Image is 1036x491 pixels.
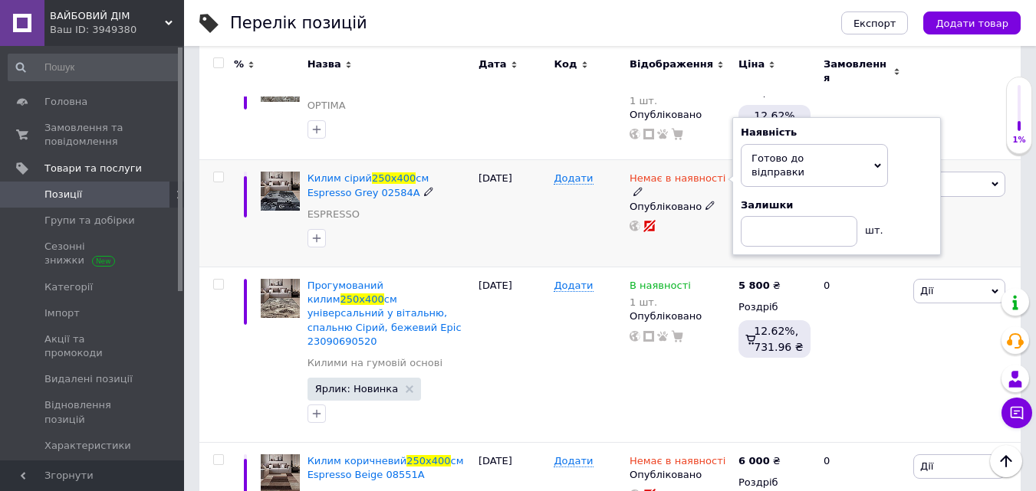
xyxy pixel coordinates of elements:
[230,15,367,31] div: Перелік позицій
[920,285,933,296] span: Дії
[738,455,770,466] b: 6 000
[554,280,593,292] span: Додати
[841,11,909,34] button: Експорт
[754,325,803,352] span: 12.62%, 731.96 ₴
[630,172,725,188] span: Немає в наявності
[630,296,691,308] div: 1 шт.
[752,152,804,178] span: Готово до відправки
[475,160,551,267] div: [DATE]
[936,18,1008,29] span: Додати товар
[923,11,1021,34] button: Додати товар
[630,95,731,106] div: 1 шт.
[630,200,731,214] div: Опубліковано
[738,476,811,489] div: Роздріб
[738,280,770,291] b: 5 800
[1001,398,1032,428] button: Чат з покупцем
[475,267,551,442] div: [DATE]
[308,172,429,198] span: см Espresso Grey 02584A
[554,172,593,185] span: Додати
[44,240,142,267] span: Сезонні знижки
[554,57,577,71] span: Код
[261,279,300,318] img: Прорезиненный ковер 250х400 см универсальный в гостиную, спальню Серый, бежевый Epic 23090690520
[308,57,341,71] span: Назва
[315,384,399,394] span: Ярлик: Новинка
[340,293,384,305] span: 250х400
[853,18,896,29] span: Експорт
[308,293,462,347] span: см універсальний у вітальню, спальню Сірий, бежевий Epic 23090690520
[741,198,932,212] div: Залишки
[44,214,135,227] span: Групи та добірки
[44,372,133,386] span: Видалені позиції
[406,455,450,466] span: 250х400
[308,172,372,184] span: Килим сірий
[630,468,731,482] div: Опубліковано
[308,172,429,198] a: Килим сірий250х400см Espresso Grey 02584A
[630,108,731,122] div: Опубліковано
[44,121,142,149] span: Замовлення та повідомлення
[630,57,713,71] span: Відображення
[554,455,593,467] span: Додати
[308,280,462,347] a: Прогумований килим250х400см універсальний у вітальню, спальню Сірий, бежевий Epic 23090690520
[630,455,725,471] span: Немає в наявності
[754,110,803,137] span: 12.62%, 946.50 ₴
[824,57,890,85] span: Замовлення
[814,267,909,442] div: 0
[50,9,165,23] span: ВАЙБОВИЙ ДІМ
[44,398,142,426] span: Відновлення позицій
[630,280,691,296] span: В наявності
[372,172,416,184] span: 250х400
[308,99,346,113] a: OPTIMA
[857,216,888,237] div: шт.
[738,300,811,314] div: Роздріб
[1007,135,1031,146] div: 1%
[308,356,442,370] a: Килими на гумовій основі
[308,455,464,480] a: Килим коричневий250х400см Espresso Beige 08551A
[990,445,1022,477] button: Наверх
[479,57,507,71] span: Дата
[44,439,131,453] span: Характеристики
[8,54,181,81] input: Пошук
[308,208,360,221] a: ESPRESSO
[261,172,300,211] img: Ковер серый 250х400 см Espresso Grey 02584A
[738,57,765,71] span: Ціна
[44,306,80,320] span: Імпорт
[741,126,932,139] div: Наявність
[630,309,731,323] div: Опубліковано
[44,280,93,294] span: Категорії
[738,279,781,293] div: ₴
[920,460,933,472] span: Дії
[475,51,551,160] div: [DATE]
[44,162,142,175] span: Товари та послуги
[738,454,781,468] div: ₴
[44,332,142,360] span: Акції та промокоди
[308,280,383,305] span: Прогумований килим
[44,95,87,109] span: Головна
[814,51,909,160] div: 0
[44,188,82,201] span: Позиції
[308,455,407,466] span: Килим коричневий
[234,57,244,71] span: %
[50,23,184,37] div: Ваш ID: 3949380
